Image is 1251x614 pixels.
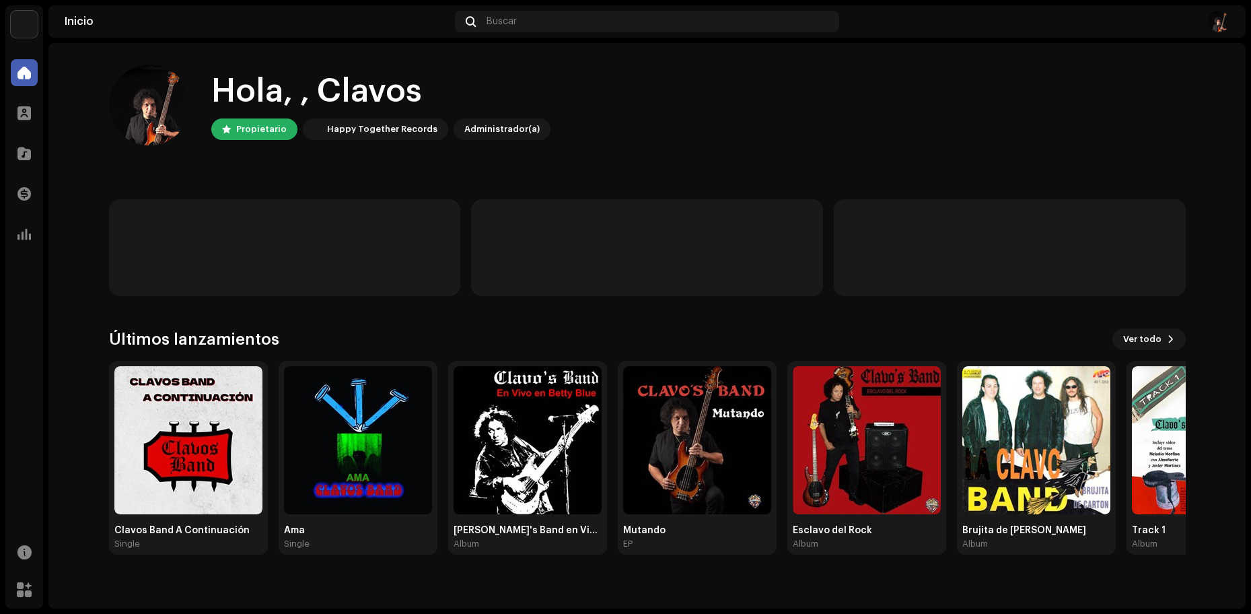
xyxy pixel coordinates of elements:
div: Album [454,539,479,549]
img: edd8793c-a1b1-4538-85bc-e24b6277bc1e [11,11,38,38]
div: Esclavo del Rock [793,525,941,536]
span: Ver todo [1123,326,1161,353]
div: Ama [284,525,432,536]
div: Brujita de [PERSON_NAME] [962,525,1110,536]
div: Clavos Band A Continuación [114,525,262,536]
img: 659e6932-d9a8-43f3-906a-ba208738c1dc [1208,11,1229,32]
div: Propietario [236,121,287,137]
div: Album [962,539,988,549]
h3: Últimos lanzamientos [109,329,279,350]
img: 326b5c64-7228-409d-a844-7c0fd97a456f [114,366,262,514]
button: Ver todo [1112,329,1186,350]
div: EP [623,539,633,549]
div: Single [284,539,310,549]
div: Single [114,539,140,549]
img: 908294ef-3aea-49fa-a986-776cd45d7ca0 [454,366,602,514]
div: Album [793,539,818,549]
img: 659e6932-d9a8-43f3-906a-ba208738c1dc [109,65,190,145]
img: 14499149-3aa8-4f11-af94-1ad254479203 [284,366,432,514]
div: Album [1132,539,1157,549]
img: b33a5077-87c4-4e2b-925e-ee60b8411261 [793,366,941,514]
span: Buscar [487,16,517,27]
div: Mutando [623,525,771,536]
img: f24c44a2-d5d9-4e32-b549-95e4dd0cbabe [623,366,771,514]
img: 89729139-640d-48c9-a12c-2735a285a174 [962,366,1110,514]
img: edd8793c-a1b1-4538-85bc-e24b6277bc1e [306,121,322,137]
div: Happy Together Records [327,121,437,137]
div: Inicio [65,16,450,27]
div: Administrador(a) [464,121,540,137]
div: [PERSON_NAME]'s Band en Vivo en [PERSON_NAME] [454,525,602,536]
div: Hola, , Clavos [211,70,550,113]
